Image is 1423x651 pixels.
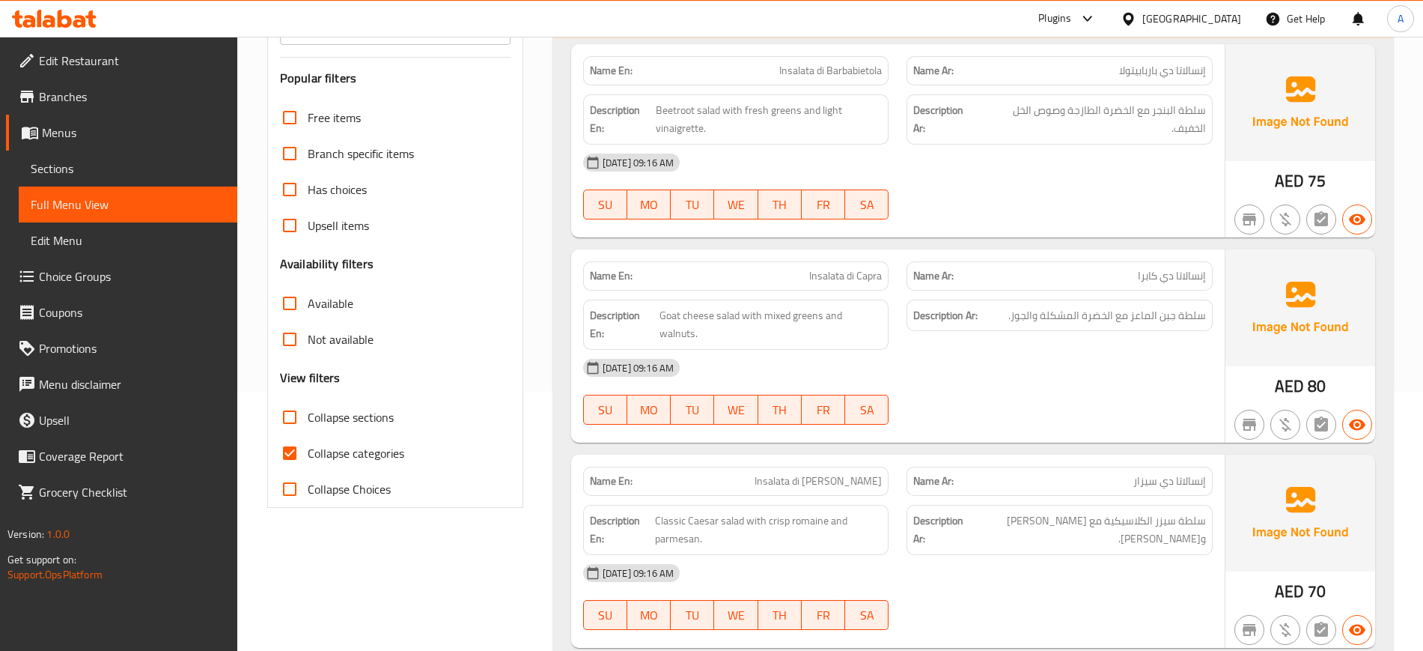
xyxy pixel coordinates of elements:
span: Edit Restaurant [39,52,225,70]
button: Not branch specific item [1234,410,1264,440]
span: Branch specific items [308,145,414,163]
button: TH [758,190,802,219]
span: Collapse categories [308,444,404,462]
a: Choice Groups [6,258,237,294]
button: Purchased item [1270,615,1300,645]
button: SU [583,600,627,630]
button: Not has choices [1306,410,1336,440]
span: MO [633,194,665,216]
span: إنسالاتا دي سيزار [1133,473,1206,489]
span: WE [720,605,752,626]
h3: Popular filters [280,70,511,87]
strong: Name En: [590,268,633,284]
h3: View filters [280,369,341,387]
a: Sections [19,151,237,187]
span: 80 [1308,372,1326,401]
button: SA [845,190,889,219]
span: سلطة سيزر الكلاسيكية مع روماني كريسب وبارميزان. [969,512,1206,548]
span: 1.0.0 [46,524,70,544]
button: Available [1342,205,1372,234]
button: TH [758,600,802,630]
span: Collapse Choices [308,480,391,498]
span: AED [1275,166,1304,196]
img: Ae5nvW7+0k+MAAAAAElFTkSuQmCC [1225,249,1375,366]
button: SA [845,600,889,630]
span: Upsell [39,411,225,429]
span: Free items [308,109,361,127]
span: سلطة جبن الماعز مع الخضرة المشكلة والجوز. [1008,306,1206,325]
button: FR [802,190,845,219]
button: WE [714,190,758,219]
span: Full Menu View [31,196,225,214]
span: AED [1275,577,1304,606]
strong: Name Ar: [913,268,954,284]
img: Ae5nvW7+0k+MAAAAAElFTkSuQmCC [1225,455,1375,572]
strong: Description En: [590,512,653,548]
span: Coverage Report [39,447,225,465]
button: MO [627,395,671,425]
span: 75 [1308,166,1326,196]
strong: Description Ar: [913,512,966,548]
button: Not has choices [1306,615,1336,645]
strong: Name En: [590,63,633,79]
button: Available [1342,410,1372,440]
a: Menu disclaimer [6,366,237,402]
button: WE [714,600,758,630]
span: [DATE] 09:16 AM [597,156,680,170]
span: إنسالاتا دي باربابيتولا [1119,63,1206,79]
span: Edit Menu [31,231,225,249]
button: Not branch specific item [1234,615,1264,645]
button: WE [714,395,758,425]
span: Menus [42,124,225,142]
strong: Description En: [590,101,653,138]
span: Sections [31,160,225,178]
a: Promotions [6,330,237,366]
span: Menu disclaimer [39,375,225,393]
span: WE [720,194,752,216]
span: سلطة البنجر مع الخضرة الطازجة وصوص الخل الخفيف. [980,101,1206,138]
span: TU [677,194,708,216]
button: TU [671,395,714,425]
span: WE [720,399,752,421]
a: Menus [6,115,237,151]
button: Not has choices [1306,205,1336,234]
strong: Name En: [590,473,633,489]
span: Insalata di [PERSON_NAME] [755,473,882,489]
a: Edit Restaurant [6,43,237,79]
span: FR [808,399,839,421]
img: Ae5nvW7+0k+MAAAAAElFTkSuQmCC [1225,44,1375,161]
a: Support.OpsPlatform [7,565,103,584]
span: Choice Groups [39,267,225,285]
span: Beetroot salad with fresh greens and light vinaigrette. [656,101,882,138]
span: Has choices [308,181,367,199]
strong: Description En: [590,306,656,343]
span: Coupons [39,303,225,321]
a: Upsell [6,402,237,438]
button: SU [583,395,627,425]
span: Branches [39,88,225,106]
span: Grocery Checklist [39,483,225,501]
button: Purchased item [1270,410,1300,440]
span: MO [633,399,665,421]
button: Available [1342,615,1372,645]
button: Purchased item [1270,205,1300,234]
strong: Name Ar: [913,63,954,79]
span: SA [851,399,883,421]
span: TU [677,399,708,421]
a: Full Menu View [19,187,237,222]
span: Classic Caesar salad with crisp romaine and parmesan. [655,512,882,548]
span: SU [590,399,621,421]
span: 70 [1308,577,1326,606]
div: [GEOGRAPHIC_DATA] [1142,10,1241,27]
span: TH [764,194,796,216]
strong: Description Ar: [913,101,977,138]
button: Not branch specific item [1234,205,1264,234]
span: AED [1275,372,1304,401]
span: Promotions [39,339,225,357]
h3: Availability filters [280,255,374,273]
span: Not available [308,330,374,348]
span: SA [851,194,883,216]
span: Upsell items [308,217,369,234]
span: Version: [7,524,44,544]
span: Insalata di Capra [809,268,882,284]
